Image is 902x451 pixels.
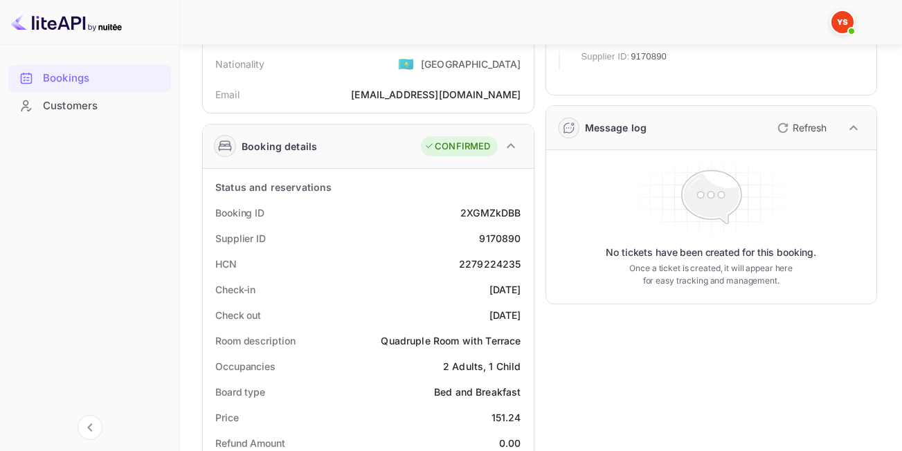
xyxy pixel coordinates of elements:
p: No tickets have been created for this booking. [606,246,816,259]
img: Yandex Support [831,11,854,33]
div: Bookings [8,65,171,92]
div: Bed and Breakfast [434,385,521,399]
div: Customers [43,98,164,114]
span: United States [398,51,414,76]
div: [GEOGRAPHIC_DATA] [421,57,521,71]
div: Booking details [242,139,317,154]
div: 0.00 [499,436,521,450]
div: 9170890 [479,231,521,246]
button: Refresh [769,117,832,139]
a: Customers [8,93,171,118]
div: Refund Amount [215,436,285,450]
p: Refresh [793,120,827,135]
span: Supplier ID: [581,50,630,64]
div: Status and reservations [215,180,332,194]
div: Customers [8,93,171,120]
div: Room description [215,333,295,348]
div: [DATE] [489,308,521,322]
div: Check out [215,308,261,322]
div: Occupancies [215,359,276,374]
div: [DATE] 14:40 [811,30,865,70]
div: Supplier ID [215,231,266,246]
div: Check-in [215,282,255,297]
p: Once a ticket is created, it will appear here for easy tracking and management. [623,262,799,287]
div: 2 Adults, 1 Child [443,359,521,374]
div: Board type [215,385,265,399]
div: [EMAIL_ADDRESS][DOMAIN_NAME] [351,87,521,102]
div: Price [215,410,239,425]
div: 2XGMZkDBB [460,205,521,220]
div: 2279224235 [459,257,521,271]
div: Message log [585,120,647,135]
img: LiteAPI logo [11,11,122,33]
div: Booking ID [215,205,264,220]
div: Bookings [43,71,164,86]
div: CONFIRMED [424,140,490,154]
div: Quadruple Room with Terrace [381,333,521,348]
div: HCN [215,257,237,271]
div: 151.24 [491,410,521,425]
div: Nationality [215,57,265,71]
div: Email [215,87,240,102]
button: Collapse navigation [78,415,102,440]
span: 9170890 [631,50,667,64]
a: Bookings [8,65,171,91]
div: [DATE] [489,282,521,297]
